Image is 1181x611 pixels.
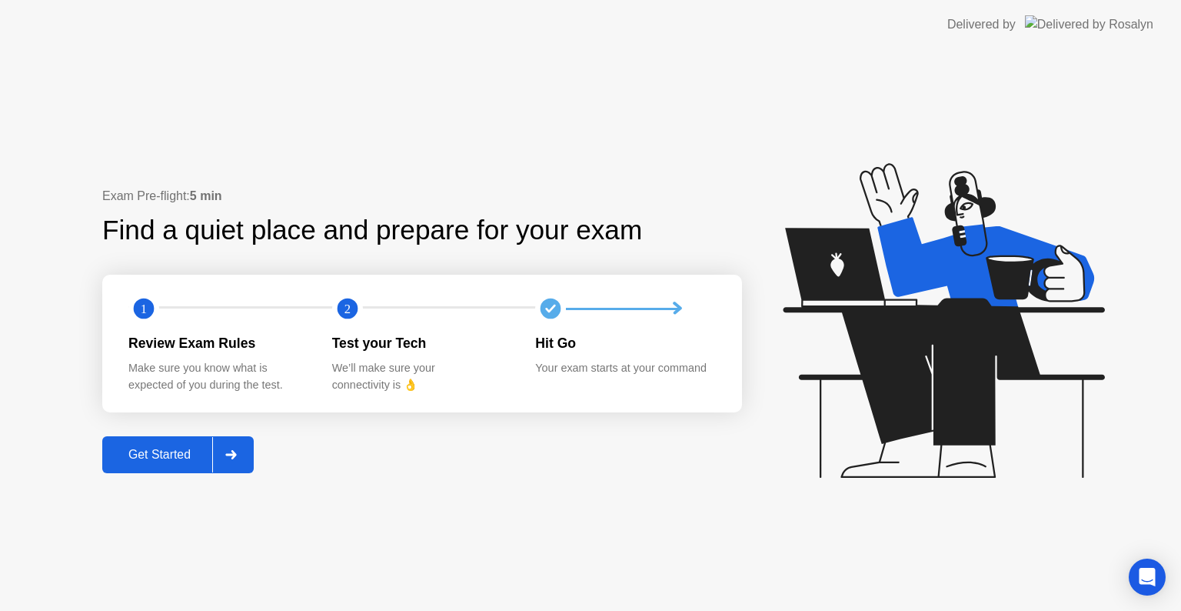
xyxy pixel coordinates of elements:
[190,189,222,202] b: 5 min
[535,333,714,353] div: Hit Go
[107,448,212,462] div: Get Started
[1129,559,1166,596] div: Open Intercom Messenger
[128,360,308,393] div: Make sure you know what is expected of you during the test.
[102,210,644,251] div: Find a quiet place and prepare for your exam
[102,436,254,473] button: Get Started
[947,15,1016,34] div: Delivered by
[535,360,714,377] div: Your exam starts at your command
[332,360,511,393] div: We’ll make sure your connectivity is 👌
[141,302,147,316] text: 1
[344,302,351,316] text: 2
[1025,15,1153,33] img: Delivered by Rosalyn
[128,333,308,353] div: Review Exam Rules
[332,333,511,353] div: Test your Tech
[102,187,742,205] div: Exam Pre-flight:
